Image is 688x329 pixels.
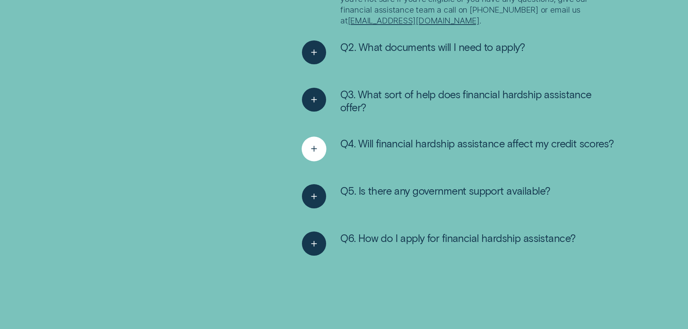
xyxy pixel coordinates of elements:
button: See more [302,88,615,114]
button: See more [302,184,550,208]
button: See more [302,231,575,256]
button: See more [302,137,614,161]
button: See more [302,40,525,65]
a: [EMAIL_ADDRESS][DOMAIN_NAME] [348,16,480,25]
span: Q6. How do I apply for financial hardship assistance? [340,231,575,244]
span: Q4. Will financial hardship assistance affect my credit scores? [340,137,614,150]
span: Q2. What documents will I need to apply? [340,40,525,53]
span: Q5. Is there any government support available? [340,184,550,197]
span: Q3. What sort of help does financial hardship assistance offer? [340,88,616,114]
